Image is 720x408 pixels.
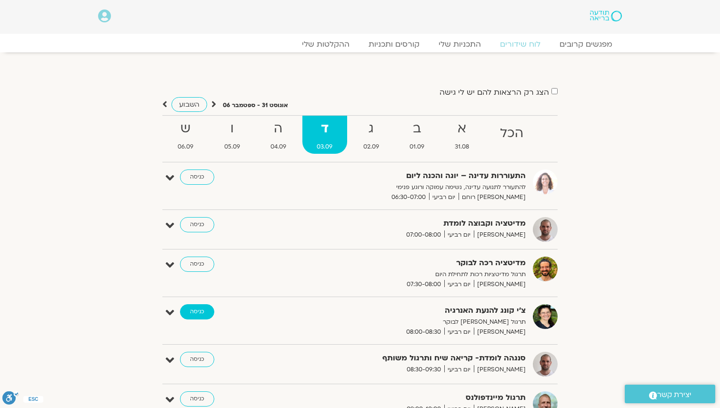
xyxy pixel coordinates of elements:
span: [PERSON_NAME] [474,365,526,375]
strong: ב [395,118,439,139]
span: יצירת קשר [657,388,691,401]
span: [PERSON_NAME] [474,230,526,240]
strong: מדיטציה וקבוצה לומדת [292,217,526,230]
a: ו05.09 [210,116,254,154]
a: ג02.09 [349,116,393,154]
a: ההקלטות שלי [292,40,359,49]
a: כניסה [180,304,214,319]
span: יום רביעי [444,365,474,375]
a: לוח שידורים [490,40,550,49]
a: הכל [486,116,538,154]
a: ה04.09 [256,116,300,154]
strong: ג [349,118,393,139]
span: [PERSON_NAME] [474,327,526,337]
a: א31.08 [440,116,483,154]
span: 07:30-08:00 [403,279,444,289]
span: [PERSON_NAME] רוחם [459,192,526,202]
a: יצירת קשר [625,385,715,403]
span: 03.09 [302,142,347,152]
a: כניסה [180,217,214,232]
a: ד03.09 [302,116,347,154]
span: 02.09 [349,142,393,152]
nav: Menu [98,40,622,49]
p: להתעורר לתנועה עדינה, נשימה עמוקה ורוגע פנימי [292,182,526,192]
strong: ד [302,118,347,139]
span: 06.09 [163,142,208,152]
a: התכניות שלי [429,40,490,49]
a: השבוע [171,97,207,112]
a: כניסה [180,169,214,185]
span: יום רביעי [444,327,474,337]
a: מפגשים קרובים [550,40,622,49]
span: 08:30-09:30 [403,365,444,375]
a: כניסה [180,257,214,272]
span: יום רביעי [444,230,474,240]
span: 08:00-08:30 [403,327,444,337]
a: ב01.09 [395,116,439,154]
span: 05.09 [210,142,254,152]
span: השבוע [179,100,200,109]
span: 04.09 [256,142,300,152]
a: קורסים ותכניות [359,40,429,49]
p: אוגוסט 31 - ספטמבר 06 [223,100,288,110]
span: 07:00-08:00 [403,230,444,240]
strong: ה [256,118,300,139]
span: 01.09 [395,142,439,152]
strong: ו [210,118,254,139]
strong: א [440,118,483,139]
span: 31.08 [440,142,483,152]
span: יום רביעי [444,279,474,289]
strong: התעוררות עדינה – יוגה והכנה ליום [292,169,526,182]
a: כניסה [180,352,214,367]
strong: תרגול מיינדפולנס [292,391,526,404]
strong: הכל [486,123,538,144]
strong: ש [163,118,208,139]
span: [PERSON_NAME] [474,279,526,289]
strong: מדיטציה רכה לבוקר [292,257,526,269]
a: כניסה [180,391,214,407]
strong: סנגהה לומדת- קריאה שיח ותרגול משותף [292,352,526,365]
p: תרגול מדיטציות רכות לתחילת היום [292,269,526,279]
p: תרגול [PERSON_NAME] לבוקר [292,317,526,327]
span: 06:30-07:00 [388,192,429,202]
strong: צ'י קונג להנעת האנרגיה [292,304,526,317]
a: ש06.09 [163,116,208,154]
span: יום רביעי [429,192,459,202]
label: הצג רק הרצאות להם יש לי גישה [440,88,549,97]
